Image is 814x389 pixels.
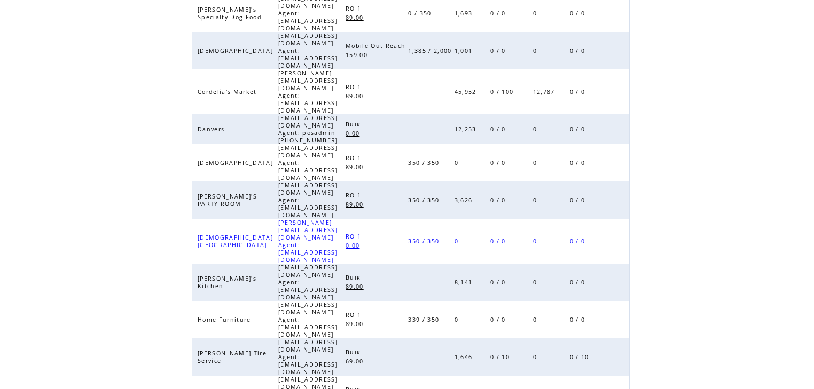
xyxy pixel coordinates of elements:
span: 3,626 [455,196,475,204]
span: 339 / 350 [408,316,442,323]
span: 0 / 0 [490,237,508,245]
span: 89.00 [346,163,366,171]
span: 350 / 350 [408,237,442,245]
a: 89.00 [346,12,369,21]
span: 0 / 0 [490,159,508,166]
span: Bulk [346,348,363,356]
span: [EMAIL_ADDRESS][DOMAIN_NAME] Agent: [EMAIL_ADDRESS][DOMAIN_NAME] [278,32,338,69]
span: 0 / 0 [490,125,508,133]
span: 0 / 100 [490,88,516,96]
span: 0 [533,353,539,361]
a: 89.00 [346,199,369,208]
span: [EMAIL_ADDRESS][DOMAIN_NAME] Agent: [EMAIL_ADDRESS][DOMAIN_NAME] [278,144,338,181]
span: 0 / 0 [570,279,588,286]
span: 350 / 350 [408,159,442,166]
span: 159.00 [346,51,370,59]
span: 0 / 0 [570,159,588,166]
span: 0 [455,237,461,245]
span: 0 [533,237,539,245]
span: 8,141 [455,279,475,286]
span: 0 / 0 [570,47,588,54]
span: 89.00 [346,320,366,328]
span: Bulk [346,274,363,281]
span: [EMAIL_ADDRESS][DOMAIN_NAME] Agent: [EMAIL_ADDRESS][DOMAIN_NAME] [278,181,338,219]
span: Cordelia's Market [198,88,260,96]
span: 0 / 0 [570,125,588,133]
a: 89.00 [346,319,369,328]
span: 0.00 [346,242,362,249]
span: 0 [455,316,461,323]
span: [PERSON_NAME]'s Kitchen [198,275,256,290]
span: ROI1 [346,83,364,91]
span: 0 [533,316,539,323]
span: 0 / 0 [570,10,588,17]
span: 1,385 / 2,000 [408,47,454,54]
span: [DEMOGRAPHIC_DATA] [198,47,276,54]
span: 0 / 0 [490,196,508,204]
span: ROI1 [346,154,364,162]
a: 0.00 [346,240,365,249]
span: Danvers [198,125,227,133]
span: 0 [533,47,539,54]
span: 350 / 350 [408,196,442,204]
span: 0 / 0 [570,88,588,96]
span: [PERSON_NAME][EMAIL_ADDRESS][DOMAIN_NAME] Agent: [EMAIL_ADDRESS][DOMAIN_NAME] [278,69,338,114]
span: ROI1 [346,5,364,12]
span: 0 / 0 [490,316,508,323]
span: [PERSON_NAME][EMAIL_ADDRESS][DOMAIN_NAME] Agent: [EMAIL_ADDRESS][DOMAIN_NAME] [278,219,338,264]
span: [EMAIL_ADDRESS][DOMAIN_NAME] Agent: [EMAIL_ADDRESS][DOMAIN_NAME] [278,338,338,376]
span: 0 [533,125,539,133]
span: 0.00 [346,130,362,137]
span: 0 / 0 [490,47,508,54]
span: Mobile Out Reach [346,42,408,50]
span: [PERSON_NAME]'s Specialty Dog Food [198,6,264,21]
span: [EMAIL_ADDRESS][DOMAIN_NAME] Agent: [EMAIL_ADDRESS][DOMAIN_NAME] [278,301,338,338]
span: 45,952 [455,88,479,96]
span: 0 [533,10,539,17]
span: 1,693 [455,10,475,17]
span: [PERSON_NAME] Tire Service [198,350,267,364]
span: 0 / 0 [490,10,508,17]
a: 0.00 [346,128,365,137]
span: 12,253 [455,125,479,133]
span: [EMAIL_ADDRESS][DOMAIN_NAME] Agent: posadmin [PHONE_NUMBER] [278,114,341,144]
span: 0 / 10 [490,353,512,361]
span: 0 / 10 [570,353,592,361]
span: 69.00 [346,358,366,365]
span: 1,646 [455,353,475,361]
a: 159.00 [346,50,373,59]
span: ROI1 [346,233,364,240]
span: Bulk [346,121,363,128]
span: 1,001 [455,47,475,54]
span: 0 / 350 [408,10,434,17]
span: 0 [533,279,539,286]
span: 89.00 [346,201,366,208]
span: 89.00 [346,14,366,21]
span: 89.00 [346,283,366,290]
span: 89.00 [346,92,366,100]
span: 0 [455,159,461,166]
span: 0 / 0 [570,316,588,323]
span: 0 [533,196,539,204]
a: 69.00 [346,356,369,365]
span: Home Furniture [198,316,254,323]
span: 0 / 0 [570,196,588,204]
span: [DEMOGRAPHIC_DATA][GEOGRAPHIC_DATA] [198,234,273,249]
span: ROI1 [346,311,364,319]
span: [EMAIL_ADDRESS][DOMAIN_NAME] Agent: [EMAIL_ADDRESS][DOMAIN_NAME] [278,264,338,301]
span: [DEMOGRAPHIC_DATA] [198,159,276,166]
a: 89.00 [346,281,369,290]
span: [PERSON_NAME]'S PARTY ROOM [198,193,257,208]
a: 89.00 [346,162,369,171]
span: 0 [533,159,539,166]
span: 12,787 [533,88,558,96]
a: 89.00 [346,91,369,100]
span: ROI1 [346,192,364,199]
span: 0 / 0 [570,237,588,245]
span: 0 / 0 [490,279,508,286]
